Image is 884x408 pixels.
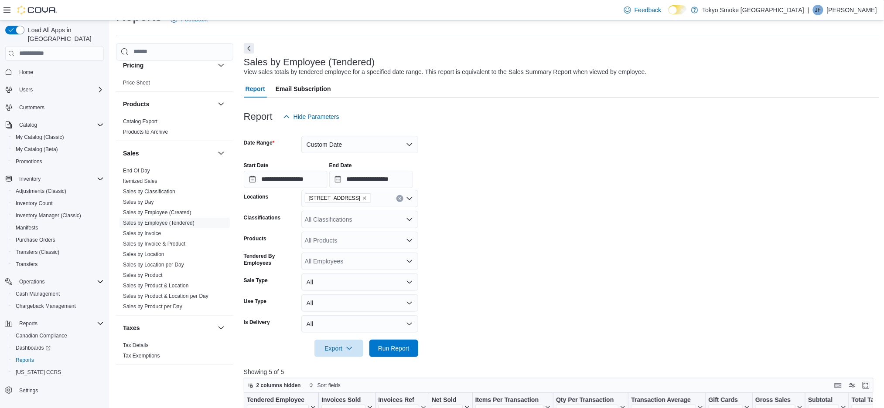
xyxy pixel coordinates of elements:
[12,223,104,233] span: Manifests
[16,146,58,153] span: My Catalog (Beta)
[123,149,139,158] h3: Sales
[19,86,33,93] span: Users
[12,355,104,365] span: Reports
[244,171,328,188] input: Press the down key to open a popover containing a calendar.
[808,5,809,15] p: |
[12,186,104,196] span: Adjustments (Classic)
[123,100,150,108] h3: Products
[123,283,189,289] a: Sales by Product & Location
[2,101,107,114] button: Customers
[362,196,367,201] button: Remove 979 Bloor St W from selection in this group
[815,5,821,15] span: JF
[123,149,214,158] button: Sales
[321,396,365,404] div: Invoices Sold
[16,212,81,219] span: Inventory Manager (Classic)
[16,67,104,78] span: Home
[244,214,281,221] label: Classifications
[244,235,266,242] label: Products
[305,380,344,391] button: Sort fields
[9,143,107,155] button: My Catalog (Beta)
[16,385,41,396] a: Settings
[475,396,543,404] div: Items Per Transaction
[861,380,871,391] button: Enter fullscreen
[631,396,696,404] div: Transaction Average
[852,396,883,404] div: Total Tax
[12,343,54,353] a: Dashboards
[12,186,70,196] a: Adjustments (Classic)
[16,84,36,95] button: Users
[16,318,104,329] span: Reports
[9,197,107,209] button: Inventory Count
[17,6,57,14] img: Cova
[12,132,104,142] span: My Catalog (Classic)
[244,298,266,305] label: Use Type
[244,57,375,67] h3: Sales by Employee (Tendered)
[406,216,413,223] button: Open list of options
[123,342,149,349] span: Tax Details
[123,251,164,258] span: Sales by Location
[123,240,185,247] span: Sales by Invoice & Product
[123,79,150,86] span: Price Sheet
[123,61,143,70] h3: Pricing
[19,320,38,327] span: Reports
[12,301,79,311] a: Chargeback Management
[12,301,104,311] span: Chargeback Management
[301,315,418,333] button: All
[12,355,38,365] a: Reports
[123,168,150,174] a: End Of Day
[12,210,104,221] span: Inventory Manager (Classic)
[12,259,41,270] a: Transfers
[123,178,157,184] a: Itemized Sales
[9,300,107,312] button: Chargeback Management
[123,352,160,359] span: Tax Exemptions
[378,396,419,404] div: Invoices Ref
[123,324,140,332] h3: Taxes
[244,253,298,266] label: Tendered By Employees
[16,174,44,184] button: Inventory
[301,294,418,312] button: All
[406,258,413,265] button: Open list of options
[12,247,104,257] span: Transfers (Classic)
[123,261,184,268] span: Sales by Location per Day
[808,396,839,404] div: Subtotal
[396,195,403,202] button: Clear input
[301,136,418,153] button: Custom Date
[16,332,67,339] span: Canadian Compliance
[16,158,42,165] span: Promotions
[123,118,157,125] a: Catalog Export
[12,144,104,155] span: My Catalog (Beta)
[9,131,107,143] button: My Catalog (Classic)
[301,273,418,291] button: All
[406,237,413,244] button: Open list of options
[635,6,661,14] span: Feedback
[369,340,418,357] button: Run Report
[116,165,233,315] div: Sales
[123,199,154,206] span: Sales by Day
[16,290,60,297] span: Cash Management
[329,162,352,169] label: End Date
[123,199,154,205] a: Sales by Day
[2,173,107,185] button: Inventory
[406,195,413,202] button: Open list of options
[216,148,226,158] button: Sales
[116,78,233,91] div: Pricing
[2,276,107,288] button: Operations
[123,353,160,359] a: Tax Exemptions
[12,247,63,257] a: Transfers (Classic)
[16,344,51,351] span: Dashboards
[123,272,163,278] a: Sales by Product
[123,118,157,125] span: Catalog Export
[16,369,61,376] span: [US_STATE] CCRS
[123,209,191,216] span: Sales by Employee (Created)
[755,396,795,404] div: Gross Sales
[244,380,304,391] button: 2 columns hidden
[2,66,107,78] button: Home
[16,224,38,231] span: Manifests
[123,251,164,257] a: Sales by Location
[244,277,268,284] label: Sale Type
[19,69,33,76] span: Home
[2,84,107,96] button: Users
[123,209,191,216] a: Sales by Employee (Created)
[16,174,104,184] span: Inventory
[12,198,56,209] a: Inventory Count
